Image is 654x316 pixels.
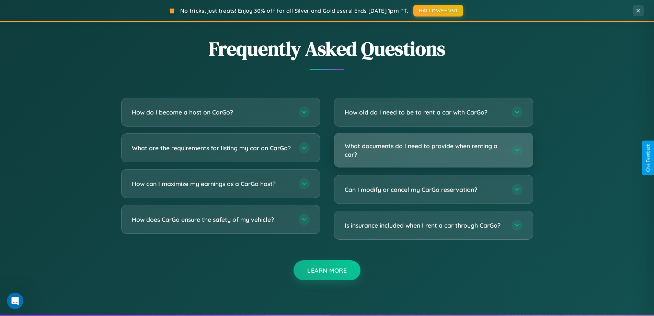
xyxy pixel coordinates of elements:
[345,185,505,194] h3: Can I modify or cancel my CarGo reservation?
[132,108,292,117] h3: How do I become a host on CarGo?
[413,5,463,17] button: HALLOWEEN30
[345,142,505,159] h3: What documents do I need to provide when renting a car?
[132,215,292,224] h3: How does CarGo ensure the safety of my vehicle?
[180,7,408,14] span: No tricks, just treats! Enjoy 30% off for all Silver and Gold users! Ends [DATE] 1pm PT.
[345,221,505,230] h3: Is insurance included when I rent a car through CarGo?
[132,179,292,188] h3: How can I maximize my earnings as a CarGo host?
[132,144,292,152] h3: What are the requirements for listing my car on CarGo?
[121,35,533,62] h2: Frequently Asked Questions
[7,293,23,309] iframe: Intercom live chat
[646,144,651,172] div: Give Feedback
[294,260,360,280] button: Learn More
[345,108,505,117] h3: How old do I need to be to rent a car with CarGo?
